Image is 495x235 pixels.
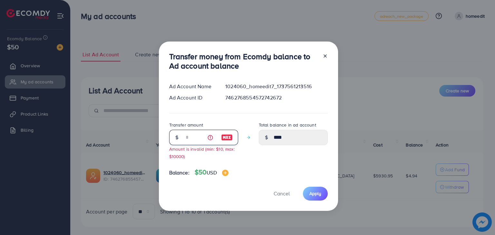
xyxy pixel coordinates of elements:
h3: Transfer money from Ecomdy balance to Ad account balance [169,52,317,70]
label: Transfer amount [169,122,203,128]
h4: $50 [195,168,228,176]
span: Balance: [169,169,189,176]
div: Ad Account Name [164,83,220,90]
div: 7462768554572742672 [220,94,333,101]
div: Ad Account ID [164,94,220,101]
span: Cancel [274,190,290,197]
button: Apply [303,187,328,201]
img: image [221,134,233,141]
div: 1024060_homeedit7_1737561213516 [220,83,333,90]
label: Total balance in ad account [259,122,316,128]
small: Amount is invalid (min: $10, max: $10000) [169,146,235,159]
button: Cancel [266,187,298,201]
span: USD [207,169,217,176]
span: Apply [309,190,321,197]
img: image [222,170,228,176]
